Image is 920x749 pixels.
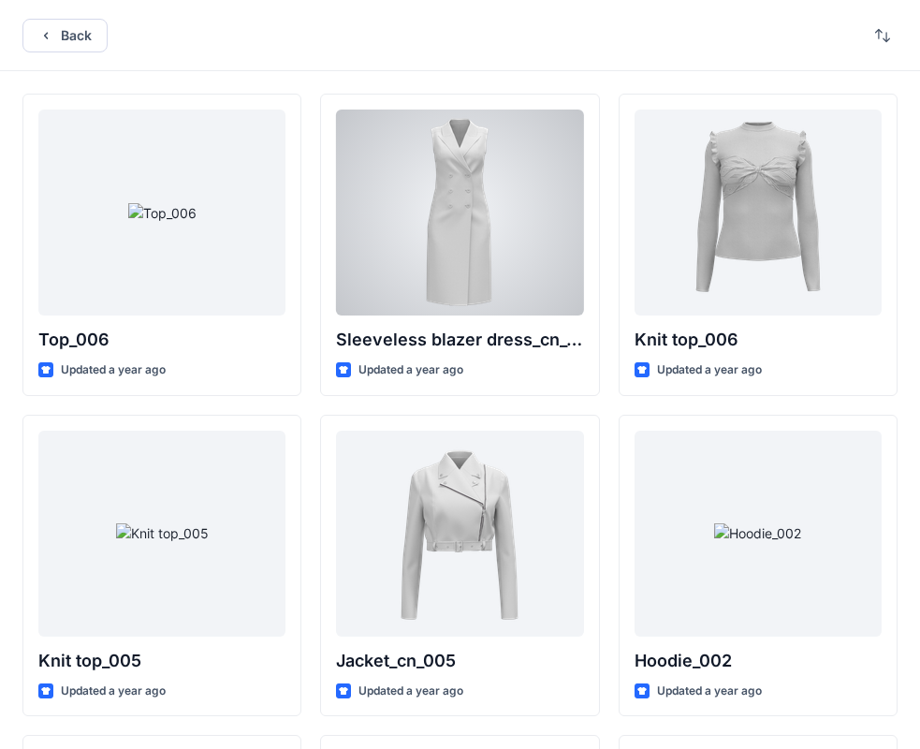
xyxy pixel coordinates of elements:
a: Top_006 [38,110,285,316]
p: Top_006 [38,327,285,353]
p: Updated a year ago [358,360,463,380]
p: Updated a year ago [657,360,762,380]
p: Hoodie_002 [635,648,882,674]
p: Updated a year ago [61,360,166,380]
p: Updated a year ago [61,682,166,701]
p: Updated a year ago [358,682,463,701]
p: Jacket_cn_005 [336,648,583,674]
a: Sleeveless blazer dress_cn_001 [336,110,583,316]
p: Sleeveless blazer dress_cn_001 [336,327,583,353]
a: Knit top_005 [38,431,285,637]
a: Hoodie_002 [635,431,882,637]
a: Jacket_cn_005 [336,431,583,637]
p: Updated a year ago [657,682,762,701]
p: Knit top_006 [635,327,882,353]
p: Knit top_005 [38,648,285,674]
button: Back [22,19,108,52]
a: Knit top_006 [635,110,882,316]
